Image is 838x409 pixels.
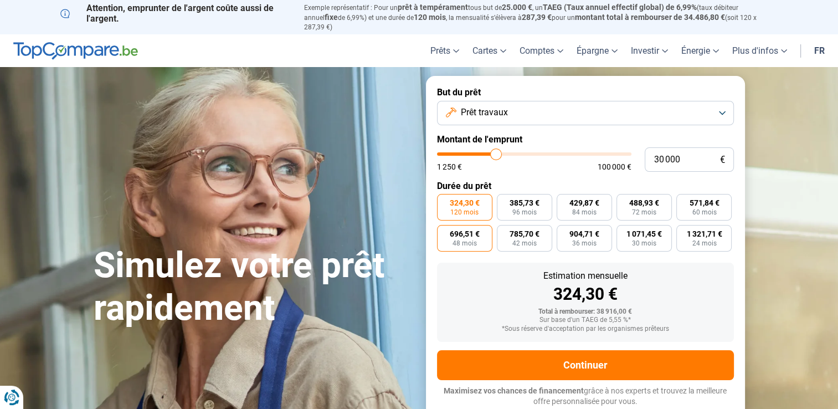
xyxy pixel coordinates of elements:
[624,34,675,67] a: Investir
[569,199,599,207] span: 429,87 €
[522,13,552,22] span: 287,39 €
[692,209,716,216] span: 60 mois
[513,34,570,67] a: Comptes
[510,199,539,207] span: 385,73 €
[437,101,734,125] button: Prêt travaux
[453,240,477,247] span: 48 mois
[686,230,722,238] span: 1 321,71 €
[632,240,656,247] span: 30 mois
[689,199,719,207] span: 571,84 €
[632,209,656,216] span: 72 mois
[437,350,734,380] button: Continuer
[570,34,624,67] a: Épargne
[629,199,659,207] span: 488,93 €
[446,325,725,333] div: *Sous réserve d'acceptation par les organismes prêteurs
[94,244,413,330] h1: Simulez votre prêt rapidement
[461,106,508,119] span: Prêt travaux
[398,3,468,12] span: prêt à tempérament
[437,181,734,191] label: Durée du prêt
[437,87,734,98] label: But du prêt
[446,272,725,280] div: Estimation mensuelle
[569,230,599,238] span: 904,71 €
[466,34,513,67] a: Cartes
[446,308,725,316] div: Total à rembourser: 38 916,00 €
[304,3,778,32] p: Exemple représentatif : Pour un tous but de , un (taux débiteur annuel de 6,99%) et une durée de ...
[450,199,480,207] span: 324,30 €
[808,34,831,67] a: fr
[437,386,734,407] p: grâce à nos experts et trouvez la meilleure offre personnalisée pour vous.
[512,240,537,247] span: 42 mois
[543,3,697,12] span: TAEG (Taux annuel effectif global) de 6,99%
[512,209,537,216] span: 96 mois
[325,13,338,22] span: fixe
[437,163,462,171] span: 1 250 €
[444,386,584,395] span: Maximisez vos chances de financement
[437,134,734,145] label: Montant de l'emprunt
[510,230,539,238] span: 785,70 €
[726,34,794,67] a: Plus d'infos
[450,230,480,238] span: 696,51 €
[575,13,725,22] span: montant total à rembourser de 34.486,80 €
[450,209,479,216] span: 120 mois
[675,34,726,67] a: Énergie
[572,209,597,216] span: 84 mois
[502,3,532,12] span: 25.000 €
[598,163,631,171] span: 100 000 €
[692,240,716,247] span: 24 mois
[60,3,291,24] p: Attention, emprunter de l'argent coûte aussi de l'argent.
[446,286,725,303] div: 324,30 €
[626,230,662,238] span: 1 071,45 €
[424,34,466,67] a: Prêts
[720,155,725,165] span: €
[446,316,725,324] div: Sur base d'un TAEG de 5,55 %*
[572,240,597,247] span: 36 mois
[414,13,446,22] span: 120 mois
[13,42,138,60] img: TopCompare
